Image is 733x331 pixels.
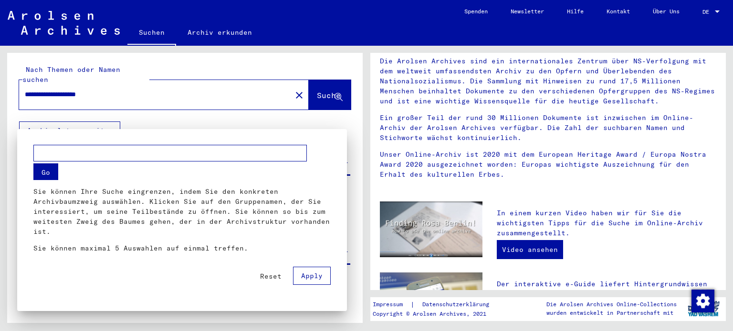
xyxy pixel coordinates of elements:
p: Sie können maximal 5 Auswahlen auf einmal treffen. [33,243,331,253]
button: Go [33,163,58,180]
button: Apply [293,267,331,285]
span: Apply [301,271,323,280]
p: Sie können Ihre Suche eingrenzen, indem Sie den konkreten Archivbaumzweig auswählen. Klicken Sie ... [33,187,331,237]
img: Zustimmung ändern [691,290,714,312]
span: Reset [260,272,282,281]
div: Zustimmung ändern [691,289,714,312]
button: Reset [252,268,289,285]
